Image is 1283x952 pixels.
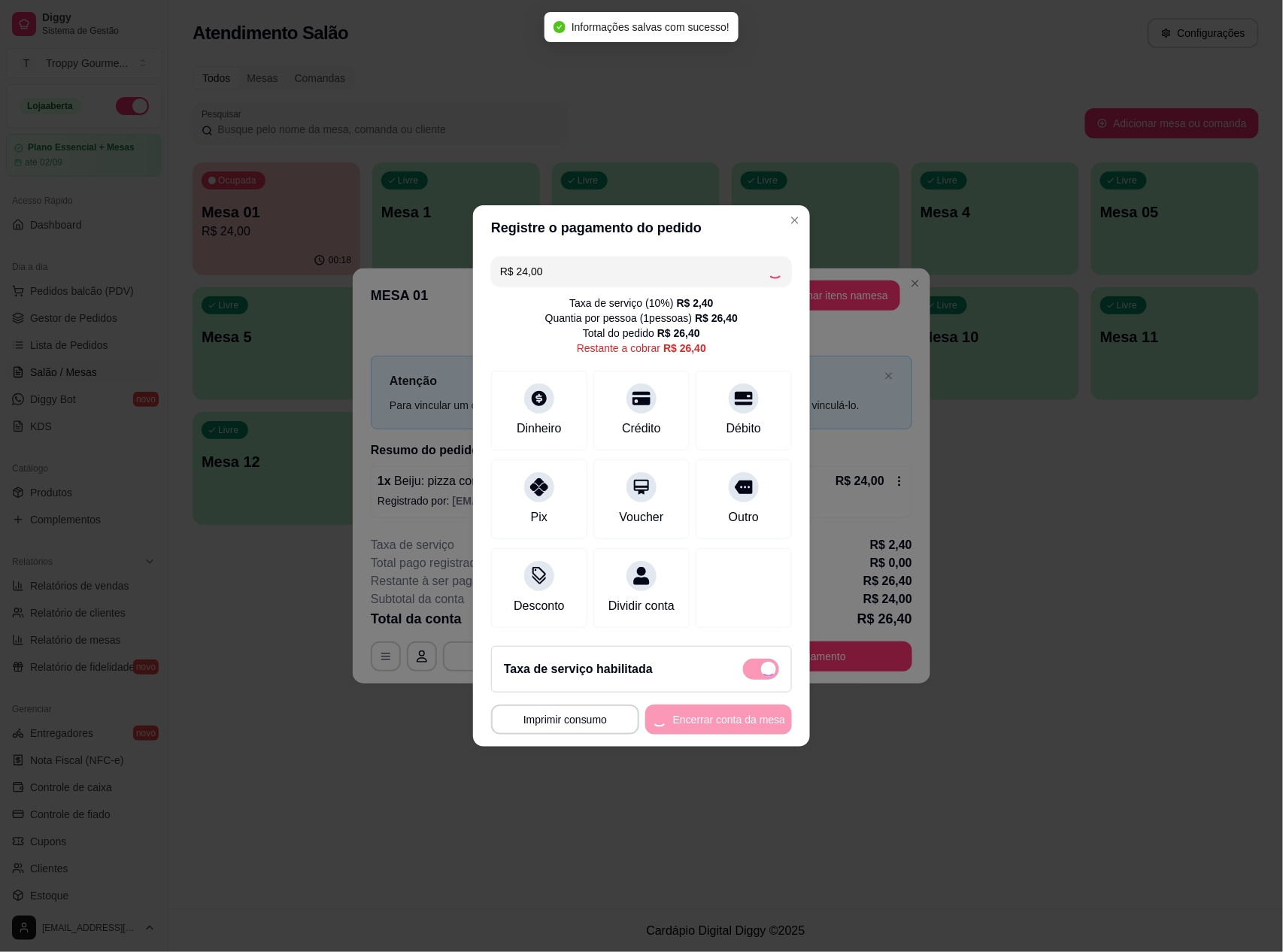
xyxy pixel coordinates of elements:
[491,705,639,735] button: Imprimir consumo
[657,326,700,341] div: R$ 26,40
[729,508,759,526] div: Outro
[473,205,810,250] header: Registre o pagamento do pedido
[583,326,700,341] div: Total do pedido
[531,508,547,526] div: Pix
[620,508,664,526] div: Voucher
[622,420,661,438] div: Crédito
[572,21,729,33] span: Informações salvas com sucesso!
[500,256,768,287] input: Ex.: hambúrguer de cordeiro
[569,296,714,311] div: Taxa de serviço ( 10 %)
[517,420,562,438] div: Dinheiro
[608,597,675,615] div: Dividir conta
[768,264,783,279] div: Loading
[677,296,714,311] div: R$ 2,40
[577,341,706,356] div: Restante a cobrar
[695,311,738,326] div: R$ 26,40
[554,21,566,33] span: check-circle
[663,341,706,356] div: R$ 26,40
[783,208,807,232] button: Close
[504,660,653,678] h2: Taxa de serviço habilitada
[726,420,761,438] div: Débito
[545,311,738,326] div: Quantia por pessoa ( 1 pessoas)
[514,597,565,615] div: Desconto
